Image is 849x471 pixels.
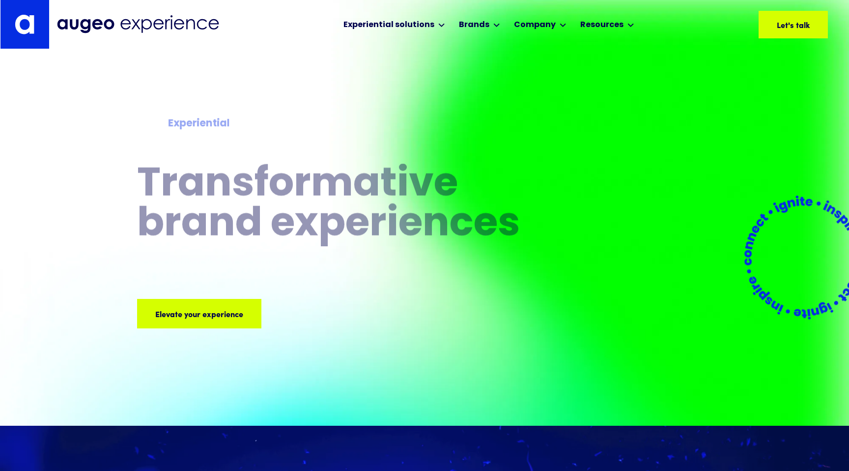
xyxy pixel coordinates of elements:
h1: Transformative brand experiences [137,166,562,245]
img: Augeo's "a" monogram decorative logo in white. [15,14,34,34]
img: Augeo Experience business unit full logo in midnight blue. [57,15,219,33]
div: Resources [580,19,623,31]
div: Experiential solutions [343,19,434,31]
a: Elevate your experience [137,299,261,328]
div: Brands [459,19,489,31]
a: Let's talk [759,11,828,38]
div: Experiential [168,117,530,132]
div: Company [514,19,556,31]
